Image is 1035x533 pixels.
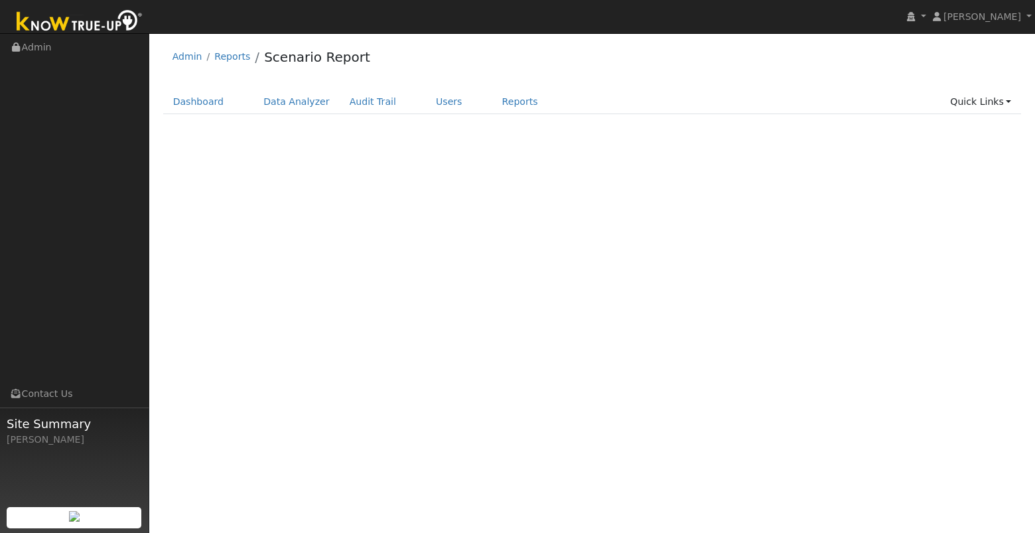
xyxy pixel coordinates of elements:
a: Scenario Report [264,49,370,65]
span: [PERSON_NAME] [943,11,1021,22]
a: Audit Trail [340,90,406,114]
a: Users [426,90,472,114]
img: Know True-Up [10,7,149,37]
a: Dashboard [163,90,234,114]
a: Data Analyzer [253,90,340,114]
div: [PERSON_NAME] [7,433,142,447]
a: Admin [172,51,202,62]
a: Reports [214,51,250,62]
a: Reports [492,90,548,114]
a: Quick Links [940,90,1021,114]
span: Site Summary [7,415,142,433]
img: retrieve [69,511,80,522]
